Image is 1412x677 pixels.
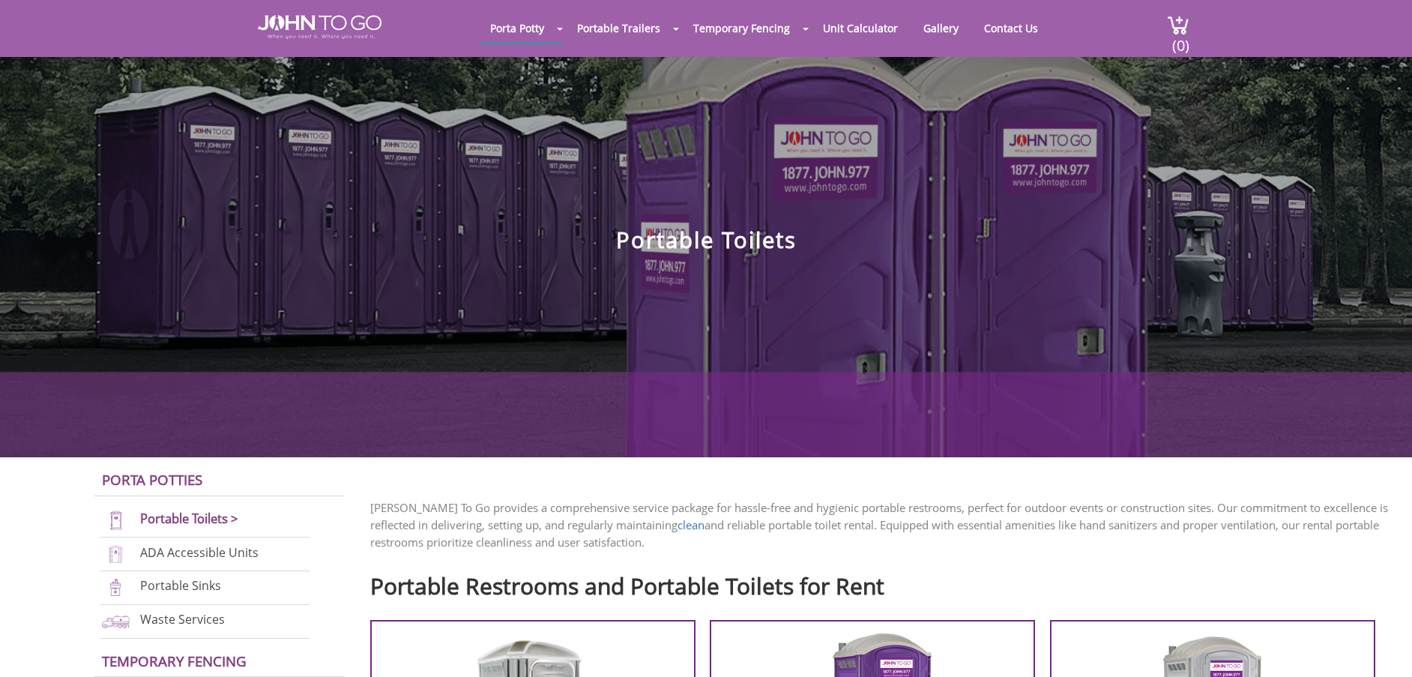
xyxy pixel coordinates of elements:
[140,510,238,527] a: Portable Toilets >
[100,511,132,531] img: portable-toilets-new.png
[140,611,225,628] a: Waste Services
[812,13,909,43] a: Unit Calculator
[566,13,672,43] a: Portable Trailers
[479,13,555,43] a: Porta Potty
[140,578,221,595] a: Portable Sinks
[912,13,970,43] a: Gallery
[140,544,259,561] a: ADA Accessible Units
[258,15,381,39] img: JOHN to go
[100,544,132,565] img: ADA-units-new.png
[100,611,132,631] img: waste-services-new.png
[973,13,1049,43] a: Contact Us
[1171,23,1189,55] span: (0)
[370,499,1390,551] p: [PERSON_NAME] To Go provides a comprehensive service package for hassle-free and hygienic portabl...
[370,566,1390,598] h2: Portable Restrooms and Portable Toilets for Rent
[102,652,247,670] a: Temporary Fencing
[1352,617,1412,677] button: Live Chat
[1167,15,1189,35] img: cart a
[100,577,132,598] img: portable-sinks-new.png
[682,13,801,43] a: Temporary Fencing
[102,470,202,489] a: Porta Potties
[678,517,705,532] a: clean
